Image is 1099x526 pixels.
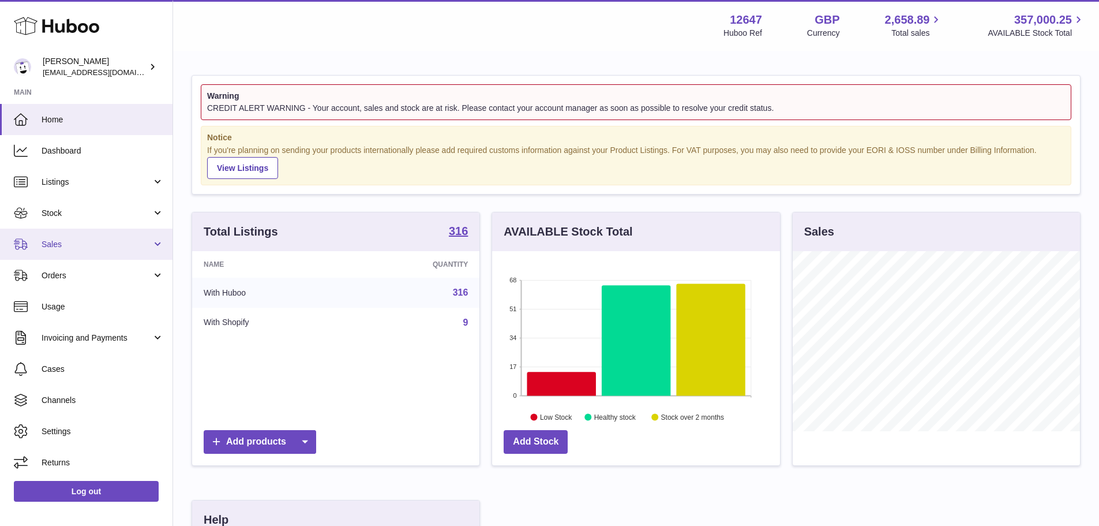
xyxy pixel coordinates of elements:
[42,333,152,344] span: Invoicing and Payments
[42,146,164,156] span: Dashboard
[42,364,164,375] span: Cases
[42,301,164,312] span: Usage
[204,430,316,454] a: Add products
[513,392,517,399] text: 0
[453,288,468,297] a: 316
[14,481,159,502] a: Log out
[207,103,1065,114] div: CREDIT ALERT WARNING - Your account, sales and stock are at risk. Please contact your account man...
[723,28,762,39] div: Huboo Ref
[42,426,164,437] span: Settings
[42,395,164,406] span: Channels
[504,430,568,454] a: Add Stock
[449,225,468,239] a: 316
[510,277,517,283] text: 68
[730,12,762,28] strong: 12647
[42,457,164,468] span: Returns
[594,413,636,421] text: Healthy stock
[43,56,147,78] div: [PERSON_NAME]
[192,278,347,308] td: With Huboo
[192,251,347,278] th: Name
[504,224,632,240] h3: AVAILABLE Stock Total
[207,91,1065,102] strong: Warning
[510,334,517,341] text: 34
[1014,12,1072,28] span: 357,000.25
[42,114,164,125] span: Home
[807,28,840,39] div: Currency
[804,224,834,240] h3: Sales
[207,157,278,179] a: View Listings
[661,413,724,421] text: Stock over 2 months
[42,239,152,250] span: Sales
[192,308,347,338] td: With Shopify
[463,318,468,327] a: 9
[510,305,517,312] text: 51
[885,12,930,28] span: 2,658.89
[815,12,839,28] strong: GBP
[42,270,152,281] span: Orders
[207,145,1065,180] div: If you're planning on sending your products internationally please add required customs informati...
[43,68,170,77] span: [EMAIL_ADDRESS][DOMAIN_NAME]
[988,28,1085,39] span: AVAILABLE Stock Total
[449,225,468,237] strong: 316
[540,413,572,421] text: Low Stock
[347,251,480,278] th: Quantity
[42,208,152,219] span: Stock
[988,12,1085,39] a: 357,000.25 AVAILABLE Stock Total
[42,177,152,188] span: Listings
[14,58,31,76] img: internalAdmin-12647@internal.huboo.com
[207,132,1065,143] strong: Notice
[885,12,943,39] a: 2,658.89 Total sales
[204,224,278,240] h3: Total Listings
[510,363,517,370] text: 17
[891,28,943,39] span: Total sales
